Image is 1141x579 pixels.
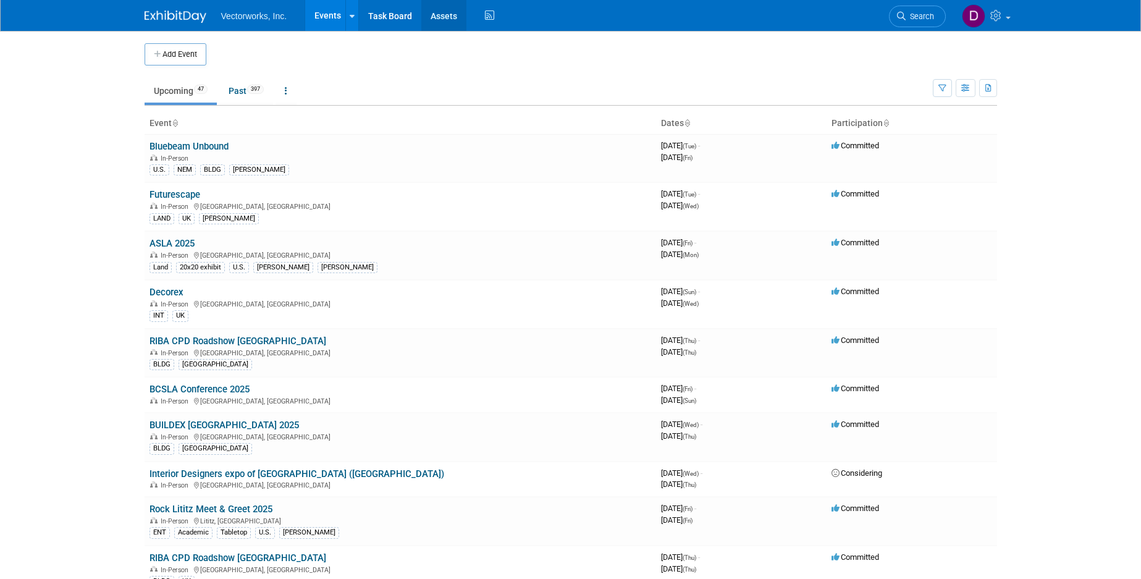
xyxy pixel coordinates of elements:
img: In-Person Event [150,154,158,161]
th: Dates [656,113,827,134]
span: [DATE] [661,384,696,393]
span: (Thu) [683,481,696,488]
span: (Tue) [683,191,696,198]
div: Academic [174,527,213,538]
div: [PERSON_NAME] [253,262,313,273]
span: [DATE] [661,564,696,573]
div: [GEOGRAPHIC_DATA], [GEOGRAPHIC_DATA] [149,431,651,441]
div: Lititz, [GEOGRAPHIC_DATA] [149,515,651,525]
div: U.S. [255,527,275,538]
span: (Fri) [683,517,693,524]
img: In-Person Event [150,300,158,306]
span: (Thu) [683,337,696,344]
span: [DATE] [661,336,700,345]
span: [DATE] [661,201,699,210]
span: In-Person [161,154,192,163]
div: [GEOGRAPHIC_DATA], [GEOGRAPHIC_DATA] [149,347,651,357]
span: In-Person [161,481,192,489]
div: [PERSON_NAME] [318,262,377,273]
a: Rock Lititz Meet & Greet 2025 [149,504,272,515]
a: Decorex [149,287,183,298]
span: In-Person [161,397,192,405]
a: RIBA CPD Roadshow [GEOGRAPHIC_DATA] [149,552,326,564]
a: Sort by Start Date [684,118,690,128]
span: (Wed) [683,300,699,307]
span: [DATE] [661,238,696,247]
span: Committed [832,238,879,247]
a: Sort by Participation Type [883,118,889,128]
span: [DATE] [661,287,700,296]
span: Vectorworks, Inc. [221,11,287,21]
span: (Fri) [683,240,693,247]
span: Considering [832,468,882,478]
span: [DATE] [661,480,696,489]
span: Committed [832,420,879,429]
span: [DATE] [661,552,700,562]
th: Participation [827,113,997,134]
span: [DATE] [661,153,693,162]
span: 397 [247,85,264,94]
div: BLDG [149,359,174,370]
div: 20x20 exhibit [176,262,225,273]
div: [GEOGRAPHIC_DATA] [179,443,252,454]
span: In-Person [161,349,192,357]
div: BLDG [149,443,174,454]
img: In-Person Event [150,566,158,572]
span: (Thu) [683,554,696,561]
img: In-Person Event [150,397,158,404]
span: Committed [832,189,879,198]
div: INT [149,310,168,321]
span: (Tue) [683,143,696,150]
span: (Sun) [683,289,696,295]
div: [GEOGRAPHIC_DATA], [GEOGRAPHIC_DATA] [149,395,651,405]
div: [GEOGRAPHIC_DATA], [GEOGRAPHIC_DATA] [149,298,651,308]
div: [PERSON_NAME] [279,527,339,538]
a: Futurescape [149,189,200,200]
span: Search [906,12,934,21]
div: [GEOGRAPHIC_DATA], [GEOGRAPHIC_DATA] [149,250,651,260]
span: (Fri) [683,386,693,392]
span: Committed [832,141,879,150]
span: - [694,504,696,513]
span: (Wed) [683,203,699,209]
span: (Wed) [683,421,699,428]
span: [DATE] [661,250,699,259]
span: [DATE] [661,504,696,513]
span: In-Person [161,251,192,260]
div: [PERSON_NAME] [229,164,289,175]
span: 47 [194,85,208,94]
span: - [698,141,700,150]
div: U.S. [229,262,249,273]
span: (Fri) [683,154,693,161]
div: [GEOGRAPHIC_DATA] [179,359,252,370]
span: Committed [832,552,879,562]
div: NEM [174,164,196,175]
img: In-Person Event [150,517,158,523]
span: [DATE] [661,189,700,198]
span: Committed [832,336,879,345]
div: UK [172,310,188,321]
span: [DATE] [661,347,696,357]
img: In-Person Event [150,251,158,258]
span: In-Person [161,300,192,308]
span: In-Person [161,566,192,574]
span: [DATE] [661,141,700,150]
span: - [694,384,696,393]
span: [DATE] [661,431,696,441]
div: [GEOGRAPHIC_DATA], [GEOGRAPHIC_DATA] [149,201,651,211]
img: In-Person Event [150,349,158,355]
span: - [701,468,702,478]
img: In-Person Event [150,433,158,439]
span: [DATE] [661,420,702,429]
span: - [698,287,700,296]
img: In-Person Event [150,203,158,209]
span: (Thu) [683,566,696,573]
div: [PERSON_NAME] [199,213,259,224]
div: LAND [149,213,174,224]
div: BLDG [200,164,225,175]
span: [DATE] [661,298,699,308]
div: [GEOGRAPHIC_DATA], [GEOGRAPHIC_DATA] [149,480,651,489]
span: In-Person [161,517,192,525]
a: BUILDEX [GEOGRAPHIC_DATA] 2025 [149,420,299,431]
span: (Thu) [683,433,696,440]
